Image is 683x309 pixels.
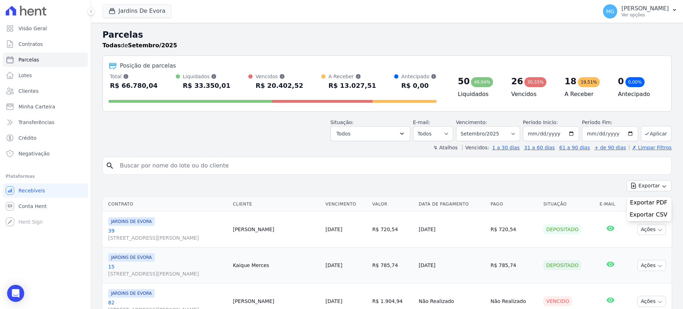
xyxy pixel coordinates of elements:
[325,227,342,232] a: [DATE]
[108,253,155,262] span: JARDINS DE EVORA
[416,212,488,247] td: [DATE]
[328,80,376,91] div: R$ 13.027,51
[18,203,47,210] span: Conta Hent
[337,129,350,138] span: Todos
[606,9,614,14] span: MG
[543,296,572,306] div: Vencido
[102,41,177,50] p: de
[582,119,638,126] label: Período Fim:
[370,247,416,283] td: R$ 785,74
[120,62,176,70] div: Posição de parcelas
[3,199,88,213] a: Conta Hent
[524,145,555,150] a: 31 a 60 dias
[3,131,88,145] a: Crédito
[458,90,500,98] h4: Liquidados
[543,260,581,270] div: Depositado
[565,90,607,98] h4: A Receber
[18,187,45,194] span: Recebíveis
[401,80,436,91] div: R$ 0,00
[433,145,457,150] label: ↯ Atalhos
[102,42,121,49] strong: Todas
[618,76,624,87] div: 0
[543,224,581,234] div: Depositado
[18,25,47,32] span: Visão Geral
[183,80,231,91] div: R$ 33.350,01
[630,211,669,220] a: Exportar CSV
[108,227,227,241] a: 39[STREET_ADDRESS][PERSON_NAME]
[18,56,39,63] span: Parcelas
[18,87,38,95] span: Clientes
[328,73,376,80] div: A Receber
[230,247,323,283] td: Kaique Merces
[416,247,488,283] td: [DATE]
[255,73,303,80] div: Vencidos
[7,285,24,302] div: Open Intercom Messenger
[471,77,493,87] div: 49,94%
[630,199,667,206] span: Exportar PDF
[492,145,520,150] a: 1 a 30 dias
[559,145,590,150] a: 61 a 90 dias
[108,234,227,241] span: [STREET_ADDRESS][PERSON_NAME]
[456,119,487,125] label: Vencimento:
[458,76,470,87] div: 50
[330,126,410,141] button: Todos
[523,119,558,125] label: Período Inicío:
[627,180,672,191] button: Exportar
[578,77,600,87] div: 19,51%
[102,197,230,212] th: Contrato
[18,72,32,79] span: Lotes
[128,42,177,49] strong: Setembro/2025
[325,298,342,304] a: [DATE]
[511,76,523,87] div: 26
[370,197,416,212] th: Valor
[629,145,672,150] a: ✗ Limpar Filtros
[488,197,540,212] th: Pago
[3,100,88,114] a: Minha Carteira
[102,28,672,41] h2: Parcelas
[630,211,667,218] span: Exportar CSV
[108,270,227,277] span: [STREET_ADDRESS][PERSON_NAME]
[325,262,342,268] a: [DATE]
[3,84,88,98] a: Clientes
[18,119,54,126] span: Transferências
[621,12,669,18] p: Ver opções
[3,53,88,67] a: Parcelas
[108,263,227,277] a: 15[STREET_ADDRESS][PERSON_NAME]
[462,145,489,150] label: Vencidos:
[183,73,231,80] div: Liquidados
[597,197,624,212] th: E-mail
[230,197,323,212] th: Cliente
[323,197,370,212] th: Vencimento
[116,159,668,173] input: Buscar por nome do lote ou do cliente
[230,212,323,247] td: [PERSON_NAME]
[625,77,645,87] div: 0,00%
[18,150,50,157] span: Negativação
[108,289,155,298] span: JARDINS DE EVORA
[524,77,546,87] div: 30,55%
[370,212,416,247] td: R$ 720,54
[3,183,88,198] a: Recebíveis
[102,4,171,18] button: Jardins De Evora
[511,90,553,98] h4: Vencidos
[621,5,669,12] p: [PERSON_NAME]
[3,115,88,129] a: Transferências
[637,224,666,235] button: Ações
[108,217,155,226] span: JARDINS DE EVORA
[6,172,85,181] div: Plataformas
[3,37,88,51] a: Contratos
[106,161,114,170] i: search
[110,80,158,91] div: R$ 66.780,04
[637,260,666,271] button: Ações
[18,41,43,48] span: Contratos
[255,80,303,91] div: R$ 20.402,52
[488,212,540,247] td: R$ 720,54
[641,126,672,141] button: Aplicar
[3,21,88,36] a: Visão Geral
[18,103,55,110] span: Minha Carteira
[18,134,37,142] span: Crédito
[597,1,683,21] button: MG [PERSON_NAME] Ver opções
[110,73,158,80] div: Total
[413,119,430,125] label: E-mail:
[401,73,436,80] div: Antecipado
[630,199,669,208] a: Exportar PDF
